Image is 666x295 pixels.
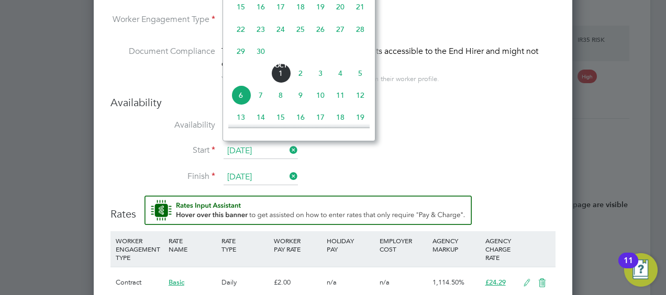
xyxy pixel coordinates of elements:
span: 28 [350,19,370,39]
div: WORKER PAY RATE [271,231,324,258]
span: 26 [310,19,330,39]
span: 3 [310,63,330,83]
span: 6 [231,85,251,105]
div: EMPLOYER COST [377,231,430,258]
button: Open Resource Center, 11 new notifications [624,253,658,287]
span: n/a [380,278,390,287]
span: 27 [330,19,350,39]
span: 1 [271,63,291,83]
input: Select one [224,169,298,185]
span: 4 [330,63,350,83]
span: Basic [169,278,184,287]
span: 5 [350,63,370,83]
span: 25 [291,19,310,39]
span: £24.29 [485,278,506,287]
label: Document Compliance [110,45,215,83]
label: Start [110,145,215,156]
div: AGENCY MARKUP [430,231,483,258]
span: 15 [271,107,291,127]
div: You can edit access to this worker’s documents from their worker profile. [221,73,439,85]
span: 16 [291,107,310,127]
span: Oct [271,63,291,69]
span: 10 [310,85,330,105]
span: 23 [251,19,271,39]
label: Worker Engagement Type [110,14,215,25]
div: 11 [624,260,633,274]
span: 1,114.50% [432,278,464,287]
span: 2 [291,63,310,83]
span: 29 [231,41,251,61]
label: Finish [110,171,215,182]
input: Select one [224,143,298,159]
h3: Rates [110,196,556,221]
div: HOLIDAY PAY [324,231,377,258]
div: RATE NAME [166,231,219,258]
button: Rate Assistant [145,196,472,225]
span: 11 [330,85,350,105]
span: 24 [271,19,291,39]
span: 17 [310,107,330,127]
span: 12 [350,85,370,105]
div: AGENCY CHARGE RATE [483,231,518,267]
span: 7 [251,85,271,105]
span: 19 [350,107,370,127]
div: WORKER ENGAGEMENT TYPE [113,231,166,267]
span: 9 [291,85,310,105]
span: 13 [231,107,251,127]
span: 30 [251,41,271,61]
label: Availability [110,120,215,131]
h3: Availability [110,96,556,109]
span: 22 [231,19,251,39]
span: 14 [251,107,271,127]
span: n/a [327,278,337,287]
span: 18 [330,107,350,127]
span: 8 [271,85,291,105]
div: RATE TYPE [219,231,272,258]
div: This worker has no Compliance Documents accessible to the End Hirer and might not qualify for thi... [221,45,556,70]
